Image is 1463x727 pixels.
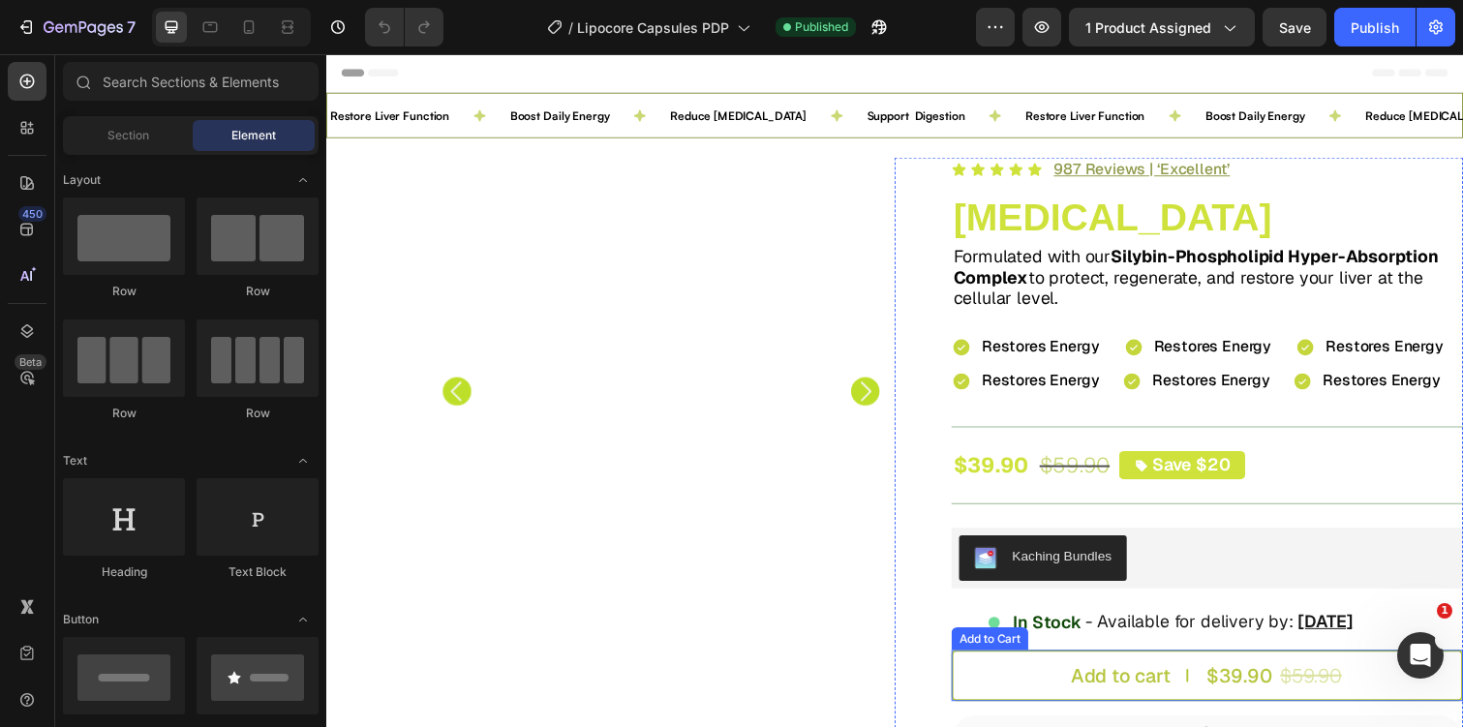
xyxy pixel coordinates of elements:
[127,15,136,39] p: 7
[63,283,185,300] div: Row
[643,589,714,606] div: Add to Cart
[727,407,803,435] div: $59.90
[647,492,818,538] button: Kaching Bundles
[63,171,101,189] span: Layout
[119,330,148,359] button: Carousel Back Arrow
[63,62,319,101] input: Search Sections & Elements
[670,288,790,309] span: Restores Energy
[63,611,99,628] span: Button
[776,568,989,591] span: - Available for delivery by:
[639,143,1162,190] h2: [MEDICAL_DATA]
[641,196,1137,239] strong: Silybin-Phospholipid Hyper-Absorption Complex
[1021,288,1142,309] span: Restores Energy
[107,127,149,144] span: Section
[365,8,443,46] div: Undo/Redo
[761,624,863,646] div: Add to cart
[702,570,772,591] p: In Stock
[553,56,653,71] span: Support Digestion
[288,445,319,476] span: Toggle open
[898,622,969,648] div: $39.90
[670,323,790,344] span: Restores Energy
[1069,8,1255,46] button: 1 product assigned
[351,56,491,71] span: Reduce [MEDICAL_DATA]
[1397,632,1444,679] iframe: Intercom live chat
[795,18,848,36] span: Published
[1279,19,1311,36] span: Save
[701,503,803,524] div: Kaching Bundles
[846,288,966,309] span: Restores Energy
[992,568,1050,591] span: [DATE]
[844,323,964,344] span: Restores Energy
[1334,8,1416,46] button: Publish
[15,354,46,370] div: Beta
[1263,8,1326,46] button: Save
[288,165,319,196] span: Toggle open
[641,196,1137,260] span: Formulated with our to protect, regenerate, and restore your liver at the cellular level.
[197,283,319,300] div: Row
[973,622,1040,648] div: $59.90
[1019,323,1139,344] span: Restores Energy
[1062,56,1202,71] span: Reduce [MEDICAL_DATA]
[536,330,565,359] button: Carousel Next Arrow
[63,563,185,581] div: Heading
[715,56,837,71] span: Restore Liver Function
[1085,17,1211,38] span: 1 product assigned
[568,17,573,38] span: /
[288,604,319,635] span: Toggle open
[577,17,729,38] span: Lipocore Capsules PDP
[326,54,1463,727] iframe: Design area
[63,452,87,470] span: Text
[231,127,276,144] span: Element
[662,503,686,527] img: KachingBundles.png
[197,563,319,581] div: Text Block
[844,409,924,431] pre: Save $20
[1351,17,1399,38] div: Publish
[639,407,719,435] div: $39.90
[1437,603,1452,619] span: 1
[197,405,319,422] div: Row
[63,405,185,422] div: Row
[744,107,924,128] u: 987 Reviews | ‘Excellent’
[8,8,144,46] button: 7
[18,206,46,222] div: 450
[639,609,1162,661] button: Add to cart
[899,56,1000,71] span: Boost Daily Energy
